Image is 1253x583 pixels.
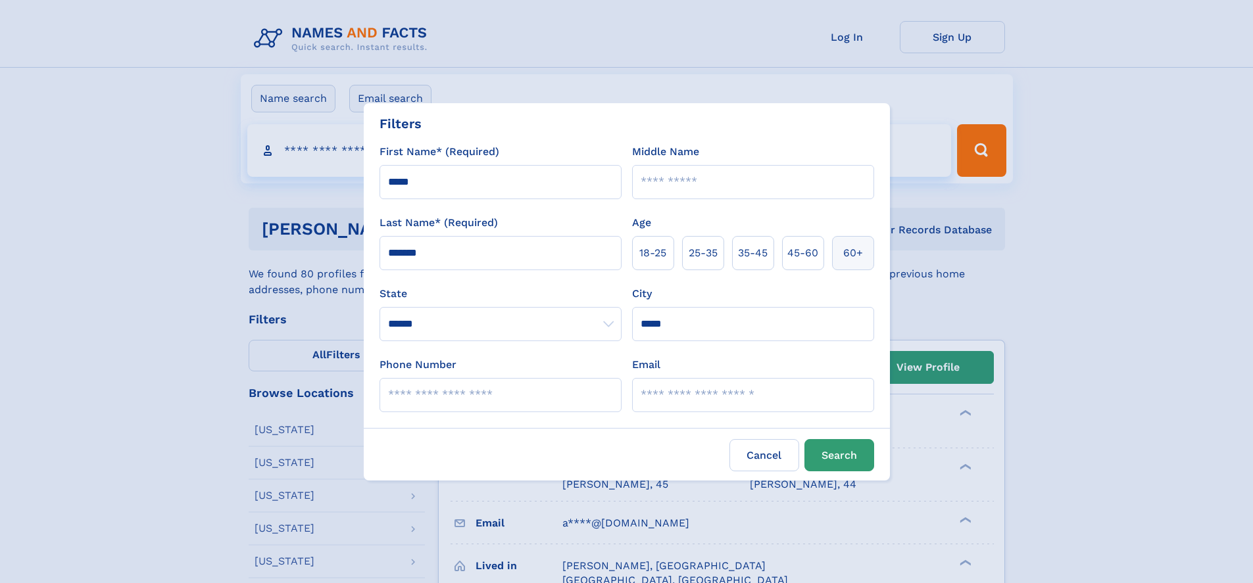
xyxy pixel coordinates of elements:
[787,245,818,261] span: 45‑60
[380,114,422,133] div: Filters
[380,215,498,231] label: Last Name* (Required)
[689,245,718,261] span: 25‑35
[380,357,456,373] label: Phone Number
[380,144,499,160] label: First Name* (Required)
[632,357,660,373] label: Email
[639,245,666,261] span: 18‑25
[632,144,699,160] label: Middle Name
[632,286,652,302] label: City
[632,215,651,231] label: Age
[729,439,799,471] label: Cancel
[738,245,768,261] span: 35‑45
[380,286,622,302] label: State
[804,439,874,471] button: Search
[843,245,863,261] span: 60+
